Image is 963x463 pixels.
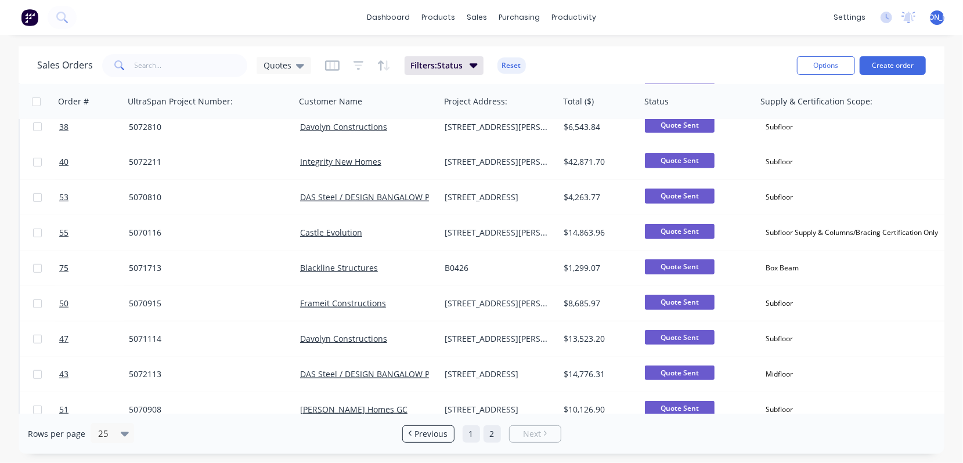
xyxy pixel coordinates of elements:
[299,96,362,107] div: Customer Name
[761,402,798,417] div: Subfloor
[645,330,715,345] span: Quote Sent
[59,298,68,309] span: 50
[484,425,501,443] a: Page 2 is your current page
[761,119,798,134] div: Subfloor
[28,428,85,440] span: Rows per page
[59,110,129,144] a: 38
[645,224,715,238] span: Quote Sent
[461,9,493,26] div: sales
[59,180,129,215] a: 53
[129,227,283,238] div: 5070116
[564,227,632,238] div: $14,863.96
[445,368,549,380] div: [STREET_ADDRESS]
[361,9,416,26] a: dashboard
[37,60,93,71] h1: Sales Orders
[644,96,669,107] div: Status
[761,190,798,205] div: Subfloor
[563,96,594,107] div: Total ($)
[59,321,129,356] a: 47
[546,9,602,26] div: productivity
[761,225,943,240] div: Subfloor Supply & Columns/Bracing Certification Only
[445,191,549,203] div: [STREET_ADDRESS]
[860,56,926,75] button: Create order
[59,251,129,285] a: 75
[564,298,632,309] div: $8,685.97
[761,367,798,382] div: Midfloor
[463,425,480,443] a: Page 1
[59,144,129,179] a: 40
[405,56,484,75] button: Filters:Status
[300,262,378,273] a: Blackline Structures
[129,404,283,415] div: 5070908
[398,425,566,443] ul: Pagination
[300,404,407,415] a: [PERSON_NAME] Homes GC
[445,298,549,309] div: [STREET_ADDRESS][PERSON_NAME]
[445,121,549,133] div: [STREET_ADDRESS][PERSON_NAME]
[564,368,632,380] div: $14,776.31
[59,262,68,274] span: 75
[128,96,233,107] div: UltraSpan Project Number:
[59,404,68,415] span: 51
[129,262,283,274] div: 5071713
[564,262,632,274] div: $1,299.07
[797,56,855,75] button: Options
[59,156,68,168] span: 40
[760,96,872,107] div: Supply & Certification Scope:
[59,227,68,238] span: 55
[59,357,129,392] a: 43
[58,96,89,107] div: Order #
[59,191,68,203] span: 53
[300,298,386,309] a: Frameit Constructions
[445,156,549,168] div: [STREET_ADDRESS][PERSON_NAME]
[645,153,715,168] span: Quote Sent
[645,189,715,203] span: Quote Sent
[761,154,798,169] div: Subfloor
[300,368,456,379] a: DAS Steel / DESIGN BANGALOW PTY LTD
[300,156,381,167] a: Integrity New Homes
[645,401,715,415] span: Quote Sent
[129,368,283,380] div: 5072113
[410,60,463,71] span: Filters: Status
[59,121,68,133] span: 38
[129,156,283,168] div: 5072211
[497,57,526,74] button: Reset
[445,404,549,415] div: [STREET_ADDRESS]
[445,227,549,238] div: [STREET_ADDRESS][PERSON_NAME]
[129,333,283,345] div: 5071114
[403,428,454,440] a: Previous page
[444,96,507,107] div: Project Address:
[300,121,387,132] a: Davolyn Constructions
[761,261,803,276] div: Box Beam
[564,156,632,168] div: $42,871.70
[645,295,715,309] span: Quote Sent
[645,259,715,274] span: Quote Sent
[59,368,68,380] span: 43
[564,121,632,133] div: $6,543.84
[59,333,68,345] span: 47
[523,428,541,440] span: Next
[59,286,129,321] a: 50
[493,9,546,26] div: purchasing
[416,9,461,26] div: products
[129,298,283,309] div: 5070915
[129,191,283,203] div: 5070810
[564,333,632,345] div: $13,523.20
[445,262,549,274] div: B0426
[129,121,283,133] div: 5072810
[510,428,561,440] a: Next page
[564,404,632,415] div: $10,126.90
[264,59,291,71] span: Quotes
[300,333,387,344] a: Davolyn Constructions
[135,54,248,77] input: Search...
[21,9,38,26] img: Factory
[445,333,549,345] div: [STREET_ADDRESS][PERSON_NAME]
[59,392,129,427] a: 51
[645,366,715,380] span: Quote Sent
[761,331,798,346] div: Subfloor
[564,191,632,203] div: $4,263.77
[414,428,448,440] span: Previous
[828,9,871,26] div: settings
[300,191,456,202] a: DAS Steel / DESIGN BANGALOW PTY LTD
[645,118,715,132] span: Quote Sent
[761,296,798,311] div: Subfloor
